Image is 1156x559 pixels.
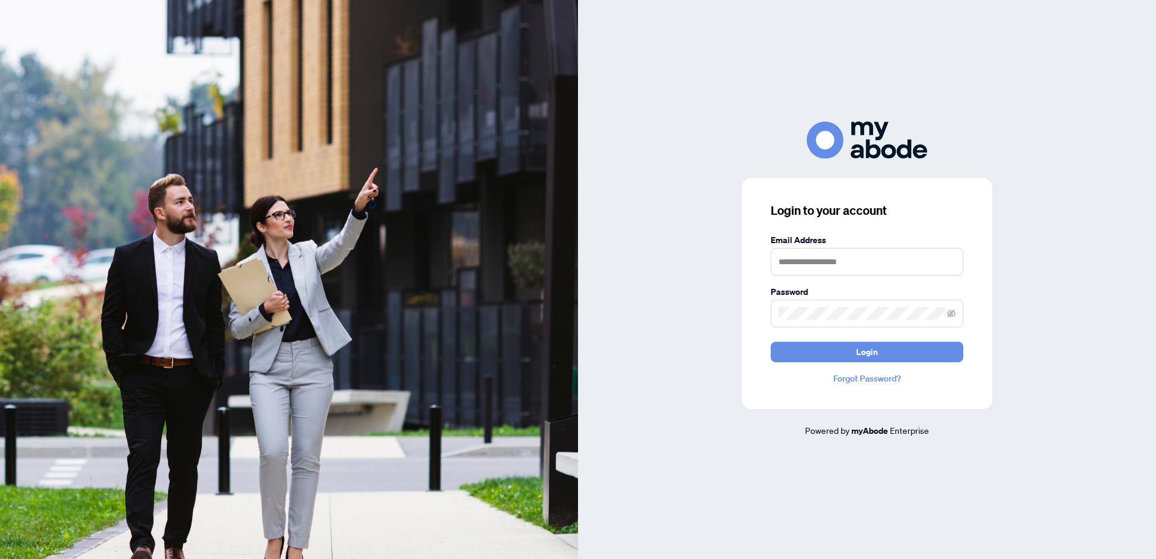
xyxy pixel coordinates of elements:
span: Powered by [805,425,850,436]
img: ma-logo [807,122,927,158]
button: Login [771,342,963,362]
label: Password [771,285,963,298]
span: eye-invisible [947,309,956,318]
span: Login [856,342,878,362]
h3: Login to your account [771,202,963,219]
label: Email Address [771,233,963,247]
span: Enterprise [890,425,929,436]
a: Forgot Password? [771,372,963,385]
a: myAbode [851,424,888,437]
